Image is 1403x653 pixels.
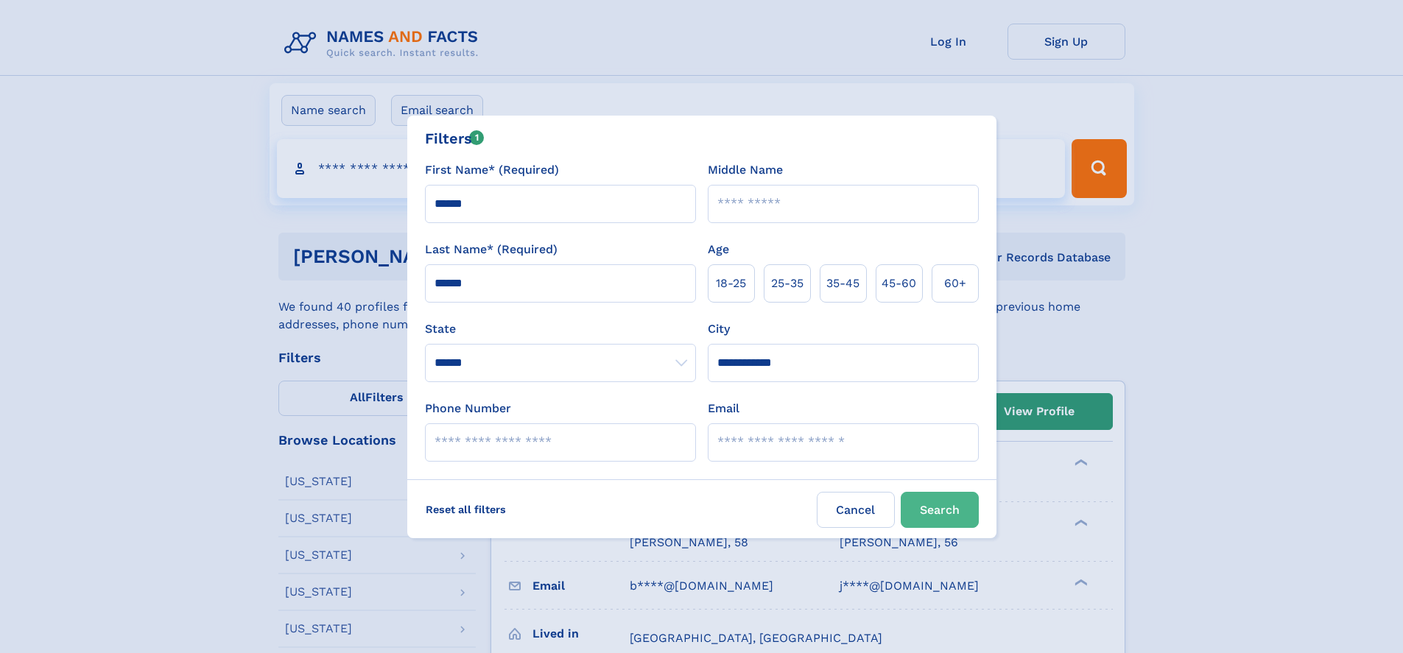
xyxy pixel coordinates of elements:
[425,320,696,338] label: State
[817,492,895,528] label: Cancel
[826,275,859,292] span: 35‑45
[771,275,804,292] span: 25‑35
[716,275,746,292] span: 18‑25
[944,275,966,292] span: 60+
[708,400,739,417] label: Email
[425,241,558,258] label: Last Name* (Required)
[708,241,729,258] label: Age
[425,161,559,179] label: First Name* (Required)
[708,161,783,179] label: Middle Name
[901,492,979,528] button: Search
[416,492,516,527] label: Reset all filters
[425,127,485,149] div: Filters
[708,320,730,338] label: City
[425,400,511,417] label: Phone Number
[882,275,916,292] span: 45‑60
